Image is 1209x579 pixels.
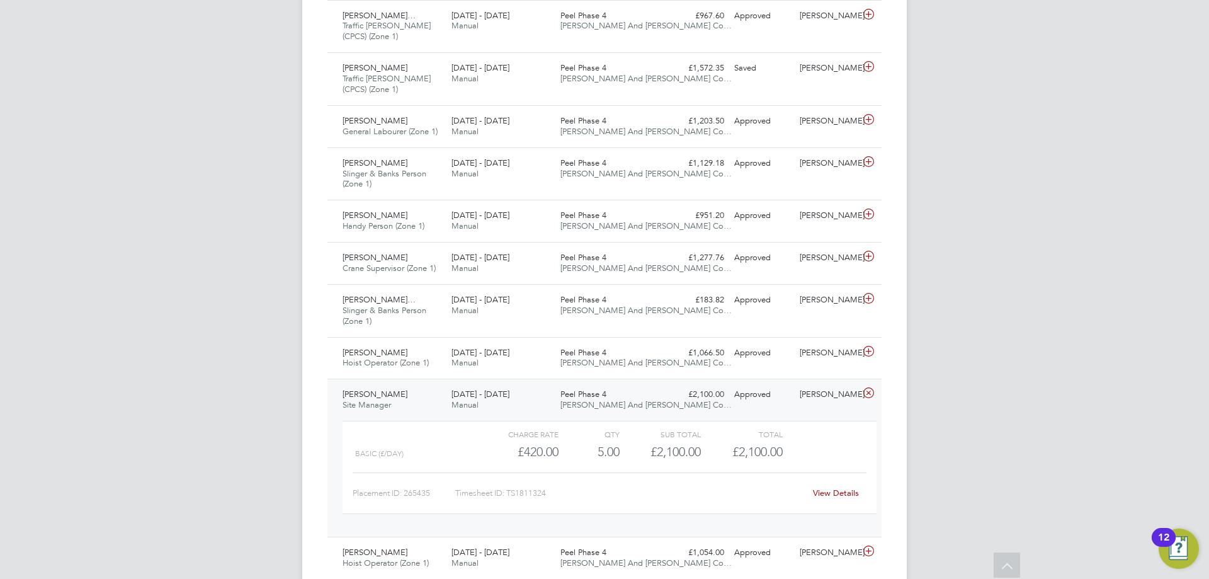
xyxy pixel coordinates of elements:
span: [PERSON_NAME] And [PERSON_NAME] Co… [560,73,732,84]
span: Peel Phase 4 [560,62,606,73]
div: [PERSON_NAME] [795,205,860,226]
span: Manual [451,558,479,568]
span: [DATE] - [DATE] [451,347,509,358]
span: Basic (£/day) [355,449,404,458]
span: [PERSON_NAME] [343,547,407,558]
span: [PERSON_NAME] And [PERSON_NAME] Co… [560,168,732,179]
div: [PERSON_NAME] [795,542,860,563]
span: [PERSON_NAME] [343,210,407,221]
div: £967.60 [664,6,729,26]
div: Total [701,427,782,442]
span: £2,100.00 [732,444,783,459]
span: [PERSON_NAME] [343,62,407,73]
div: £1,066.50 [664,343,729,364]
div: £2,100.00 [620,442,701,462]
span: Slinger & Banks Person (Zone 1) [343,168,426,190]
span: [PERSON_NAME] And [PERSON_NAME] Co… [560,357,732,368]
span: Slinger & Banks Person (Zone 1) [343,305,426,326]
span: Hoist Operator (Zone 1) [343,357,429,368]
span: Peel Phase 4 [560,210,606,221]
div: Saved [729,58,795,79]
div: Approved [729,290,795,311]
div: 12 [1158,537,1169,554]
div: £1,129.18 [664,153,729,174]
div: Approved [729,343,795,364]
span: Peel Phase 4 [560,252,606,263]
div: [PERSON_NAME] [795,290,860,311]
div: Approved [729,6,795,26]
button: Open Resource Center, 12 new notifications [1159,529,1199,569]
span: Peel Phase 4 [560,389,606,399]
span: [PERSON_NAME]… [343,294,416,305]
div: Approved [729,248,795,268]
span: [DATE] - [DATE] [451,10,509,21]
span: [PERSON_NAME] [343,252,407,263]
span: Peel Phase 4 [560,10,606,21]
div: [PERSON_NAME] [795,6,860,26]
div: Approved [729,384,795,405]
a: View Details [813,488,859,498]
span: Traffic [PERSON_NAME] (CPCS) (Zone 1) [343,20,431,42]
div: Timesheet ID: TS1811324 [455,483,805,503]
span: Hoist Operator (Zone 1) [343,558,429,568]
span: [DATE] - [DATE] [451,389,509,399]
div: Approved [729,153,795,174]
div: [PERSON_NAME] [795,58,860,79]
span: Peel Phase 4 [560,547,606,558]
span: [DATE] - [DATE] [451,252,509,263]
span: Manual [451,221,479,231]
div: [PERSON_NAME] [795,111,860,132]
span: [PERSON_NAME] And [PERSON_NAME] Co… [560,263,732,273]
span: [PERSON_NAME]… [343,10,416,21]
span: [DATE] - [DATE] [451,115,509,126]
div: Approved [729,111,795,132]
span: [DATE] - [DATE] [451,62,509,73]
span: [DATE] - [DATE] [451,158,509,168]
span: [PERSON_NAME] And [PERSON_NAME] Co… [560,399,732,410]
span: [PERSON_NAME] [343,158,407,168]
span: [PERSON_NAME] [343,347,407,358]
div: Sub Total [620,427,701,442]
span: Manual [451,168,479,179]
div: £420.00 [477,442,559,462]
span: Peel Phase 4 [560,294,606,305]
span: General Labourer (Zone 1) [343,126,438,137]
span: [PERSON_NAME] And [PERSON_NAME] Co… [560,305,732,316]
span: Handy Person (Zone 1) [343,221,424,231]
div: [PERSON_NAME] [795,384,860,405]
div: [PERSON_NAME] [795,248,860,268]
span: Peel Phase 4 [560,347,606,358]
div: £1,277.76 [664,248,729,268]
span: [DATE] - [DATE] [451,547,509,558]
span: Manual [451,126,479,137]
div: 5.00 [559,442,620,462]
div: Approved [729,542,795,563]
span: [PERSON_NAME] [343,389,407,399]
div: £1,203.50 [664,111,729,132]
span: [PERSON_NAME] And [PERSON_NAME] Co… [560,126,732,137]
span: [PERSON_NAME] And [PERSON_NAME] Co… [560,558,732,568]
span: Site Manager [343,399,391,410]
div: [PERSON_NAME] [795,153,860,174]
span: [DATE] - [DATE] [451,294,509,305]
span: Crane Supervisor (Zone 1) [343,263,436,273]
span: [DATE] - [DATE] [451,210,509,221]
div: £183.82 [664,290,729,311]
span: Peel Phase 4 [560,115,606,126]
span: Traffic [PERSON_NAME] (CPCS) (Zone 1) [343,73,431,95]
span: [PERSON_NAME] And [PERSON_NAME] Co… [560,221,732,231]
span: Peel Phase 4 [560,158,606,168]
div: Charge rate [477,427,559,442]
div: £951.20 [664,205,729,226]
div: [PERSON_NAME] [795,343,860,364]
span: [PERSON_NAME] [343,115,407,126]
span: Manual [451,20,479,31]
span: [PERSON_NAME] And [PERSON_NAME] Co… [560,20,732,31]
span: Manual [451,305,479,316]
span: Manual [451,399,479,410]
div: Placement ID: 265435 [353,483,455,503]
span: Manual [451,73,479,84]
div: £2,100.00 [664,384,729,405]
div: Approved [729,205,795,226]
div: £1,572.35 [664,58,729,79]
